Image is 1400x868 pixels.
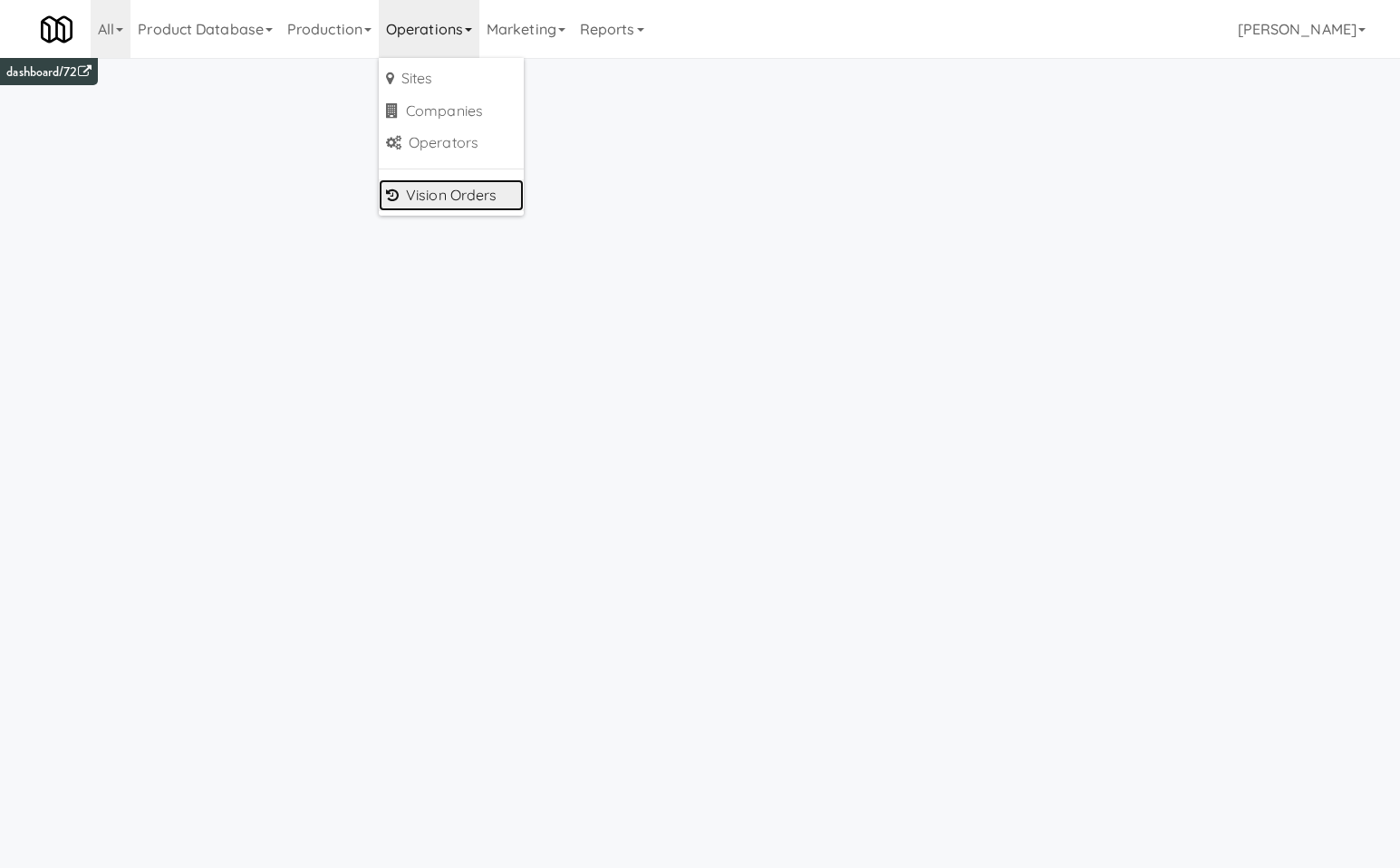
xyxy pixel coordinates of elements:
[379,95,524,128] a: Companies
[379,127,524,159] a: Operators
[6,63,91,82] a: dashboard/72
[379,63,524,95] a: Sites
[41,14,72,45] img: Micromart
[379,179,524,212] a: Vision Orders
